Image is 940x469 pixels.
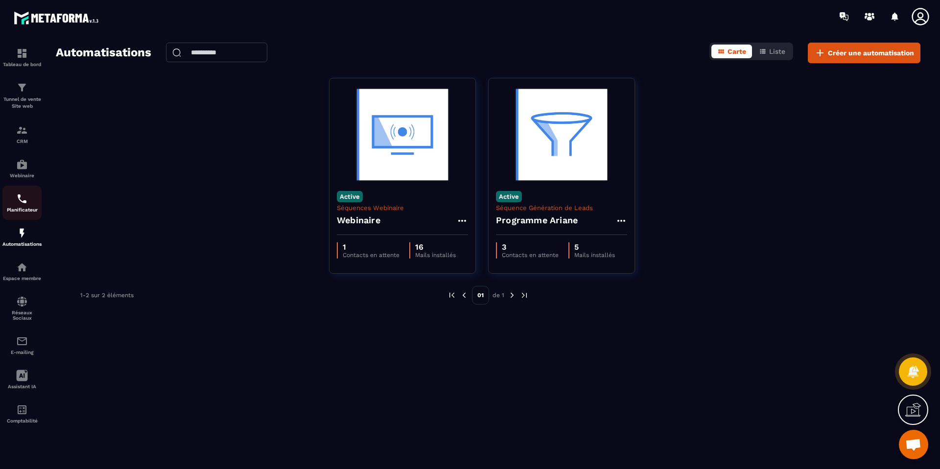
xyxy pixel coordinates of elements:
[2,254,42,288] a: automationsautomationsEspace membre
[16,296,28,307] img: social-network
[2,151,42,186] a: automationsautomationsWebinaire
[496,213,578,227] h4: Programme Ariane
[472,286,489,305] p: 01
[2,328,42,362] a: emailemailE-mailing
[337,191,363,202] p: Active
[16,335,28,347] img: email
[2,220,42,254] a: automationsautomationsAutomatisations
[343,252,399,258] p: Contacts en attente
[16,47,28,59] img: formation
[2,362,42,397] a: Assistant IA
[493,291,504,299] p: de 1
[2,241,42,247] p: Automatisations
[728,47,746,55] span: Carte
[769,47,785,55] span: Liste
[574,242,615,252] p: 5
[496,204,627,211] p: Séquence Génération de Leads
[574,252,615,258] p: Mails installés
[447,291,456,300] img: prev
[711,45,752,58] button: Carte
[2,139,42,144] p: CRM
[16,193,28,205] img: scheduler
[16,261,28,273] img: automations
[2,350,42,355] p: E-mailing
[2,74,42,117] a: formationformationTunnel de vente Site web
[2,207,42,212] p: Planificateur
[2,276,42,281] p: Espace membre
[2,310,42,321] p: Réseaux Sociaux
[337,86,468,184] img: automation-background
[16,159,28,170] img: automations
[14,9,102,27] img: logo
[2,40,42,74] a: formationformationTableau de bord
[502,252,559,258] p: Contacts en attente
[502,242,559,252] p: 3
[808,43,920,63] button: Créer une automatisation
[2,288,42,328] a: social-networksocial-networkRéseaux Sociaux
[2,62,42,67] p: Tableau de bord
[2,96,42,110] p: Tunnel de vente Site web
[2,117,42,151] a: formationformationCRM
[2,397,42,431] a: accountantaccountantComptabilité
[16,227,28,239] img: automations
[415,252,456,258] p: Mails installés
[16,404,28,416] img: accountant
[16,124,28,136] img: formation
[828,48,914,58] span: Créer une automatisation
[496,191,522,202] p: Active
[460,291,469,300] img: prev
[2,173,42,178] p: Webinaire
[2,384,42,389] p: Assistant IA
[899,430,928,459] div: Ouvrir le chat
[496,86,627,184] img: automation-background
[753,45,791,58] button: Liste
[2,186,42,220] a: schedulerschedulerPlanificateur
[337,213,380,227] h4: Webinaire
[80,292,134,299] p: 1-2 sur 2 éléments
[508,291,517,300] img: next
[56,43,151,63] h2: Automatisations
[520,291,529,300] img: next
[2,418,42,423] p: Comptabilité
[343,242,399,252] p: 1
[415,242,456,252] p: 16
[16,82,28,94] img: formation
[337,204,468,211] p: Séquences Webinaire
